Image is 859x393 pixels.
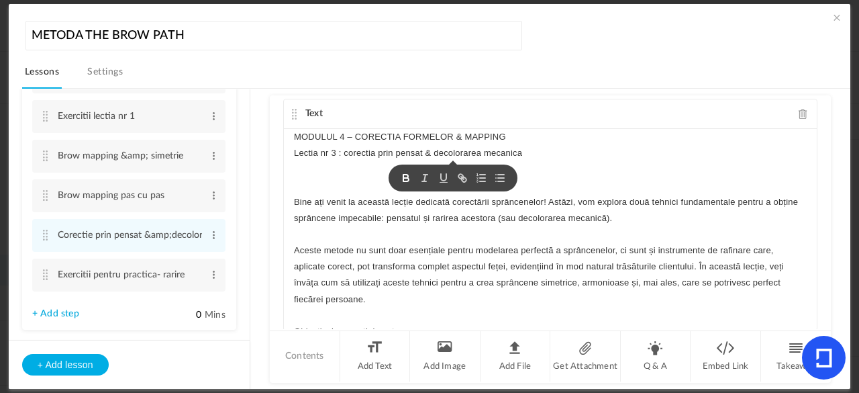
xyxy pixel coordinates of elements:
[340,331,411,382] li: Add Text
[294,324,807,340] p: Obiectivele corectiei sunt:
[410,331,481,382] li: Add Image
[294,145,807,161] p: Lectia nr 3 : corectia prin pensat & decolorarea mecanica
[550,331,621,382] li: Get Attachment
[32,308,79,320] a: + Add step
[22,354,109,376] button: + Add lesson
[294,194,807,226] p: Bine ați venit la această lecție dedicată corectării sprâncenelor! Astăzi, vom explora două tehni...
[294,129,807,145] p: MODULUL 4 – CORECTIA FORMELOR & MAPPING
[168,309,202,322] input: Mins
[691,331,761,382] li: Embed Link
[761,331,831,382] li: Takeaway
[294,243,807,308] p: Aceste metode nu sunt doar esențiale pentru modelarea perfectă a sprâncenelor, ci sunt și instrum...
[481,331,551,382] li: Add File
[22,63,62,89] a: Lessons
[270,331,340,382] li: Contents
[85,63,125,89] a: Settings
[305,109,323,118] span: Text
[205,310,225,320] span: Mins
[621,331,691,382] li: Q & A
